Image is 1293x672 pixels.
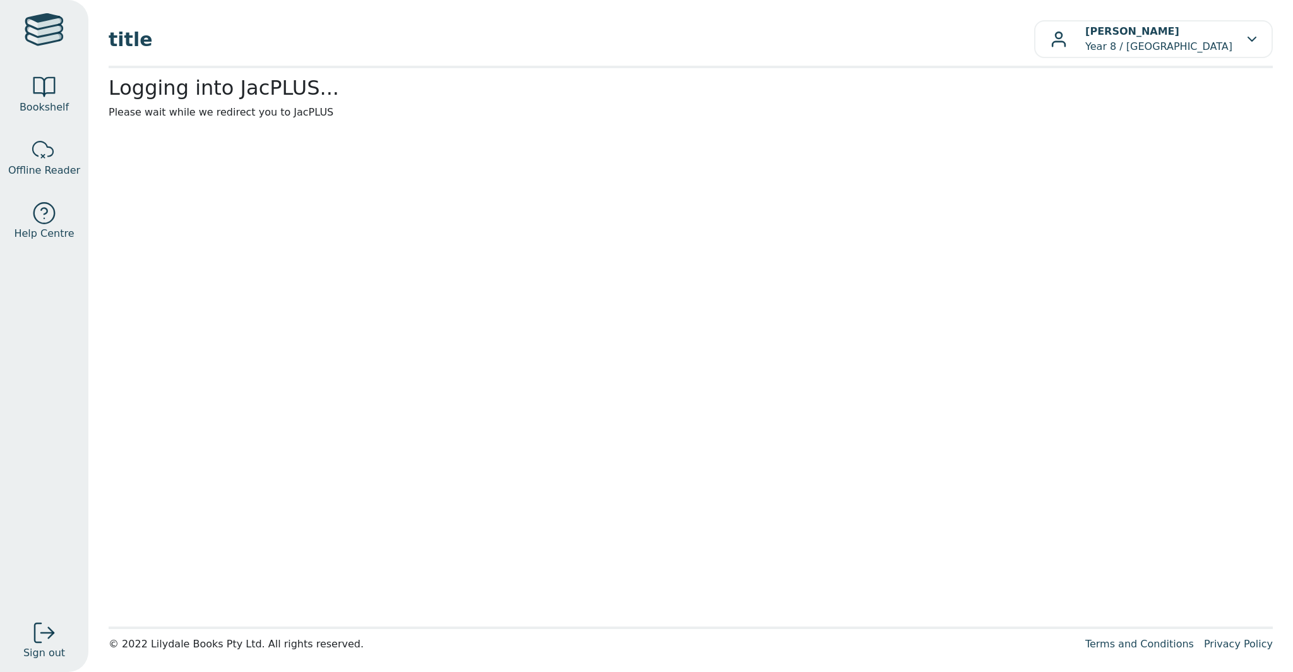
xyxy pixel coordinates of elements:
span: Help Centre [14,226,74,241]
div: © 2022 Lilydale Books Pty Ltd. All rights reserved. [109,637,1075,652]
a: Privacy Policy [1204,638,1273,650]
b: [PERSON_NAME] [1085,25,1179,37]
button: [PERSON_NAME]Year 8 / [GEOGRAPHIC_DATA] [1034,20,1273,58]
p: Please wait while we redirect you to JacPLUS [109,105,1273,120]
h2: Logging into JacPLUS... [109,76,1273,100]
span: Bookshelf [20,100,69,115]
a: Terms and Conditions [1085,638,1194,650]
span: title [109,25,1034,54]
span: Sign out [23,645,65,661]
p: Year 8 / [GEOGRAPHIC_DATA] [1085,24,1232,54]
span: Offline Reader [8,163,80,178]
